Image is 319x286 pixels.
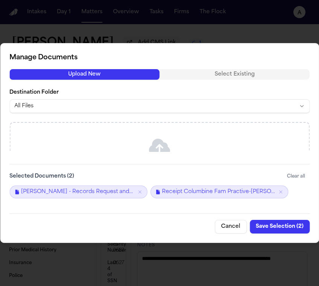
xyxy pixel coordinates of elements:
button: Select Existing [160,69,310,80]
h2: Manage Documents [9,53,310,63]
button: Cancel [215,220,247,233]
label: Destination Folder [9,89,310,96]
button: Remove Receipt Columbine Fam Practive-J.Ornelas (Hulll & Zimmerman).pdf [278,189,283,195]
span: Receipt Columbine Fam Practive-[PERSON_NAME] ([PERSON_NAME] & [PERSON_NAME]).pdf [162,188,275,196]
span: [PERSON_NAME] - Records Request and HIPAA Auth to Columbine Family Practice - [DATE] [21,188,134,196]
label: Selected Documents ( 2 ) [9,173,74,180]
button: Clear all [282,170,310,182]
button: Save Selection (2) [250,220,310,233]
button: Remove J. Ornelas - Records Request and HIPAA Auth to Columbine Family Practice - 10.9.25 [137,189,142,195]
button: Upload New [9,69,160,80]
